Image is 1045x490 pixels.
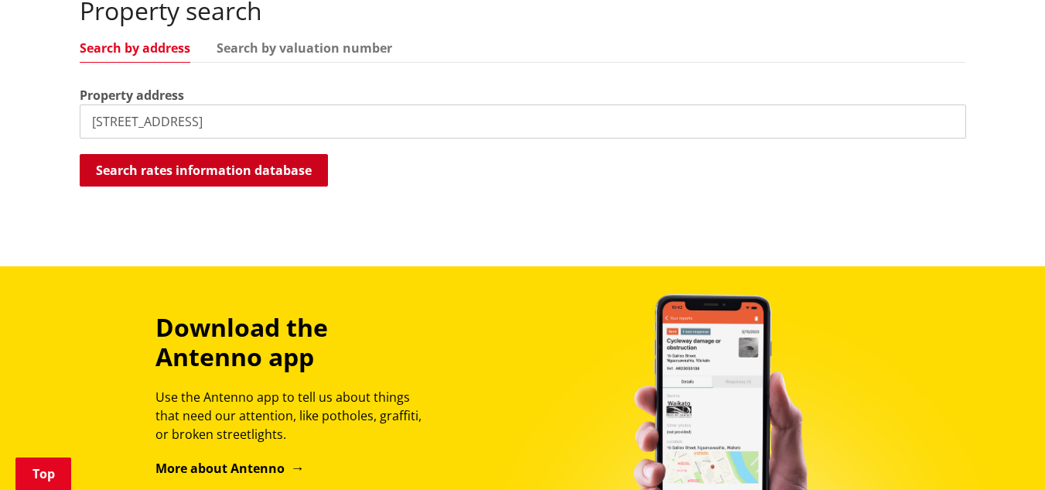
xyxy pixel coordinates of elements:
a: Top [15,457,71,490]
h3: Download the Antenno app [155,313,435,372]
iframe: Messenger Launcher [974,425,1030,481]
input: e.g. Duke Street NGARUAWAHIA [80,105,966,139]
a: More about Antenno [155,460,305,477]
button: Search rates information database [80,154,328,187]
label: Property address [80,86,184,105]
a: Search by valuation number [217,42,392,54]
a: Search by address [80,42,190,54]
p: Use the Antenno app to tell us about things that need our attention, like potholes, graffiti, or ... [155,388,435,444]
